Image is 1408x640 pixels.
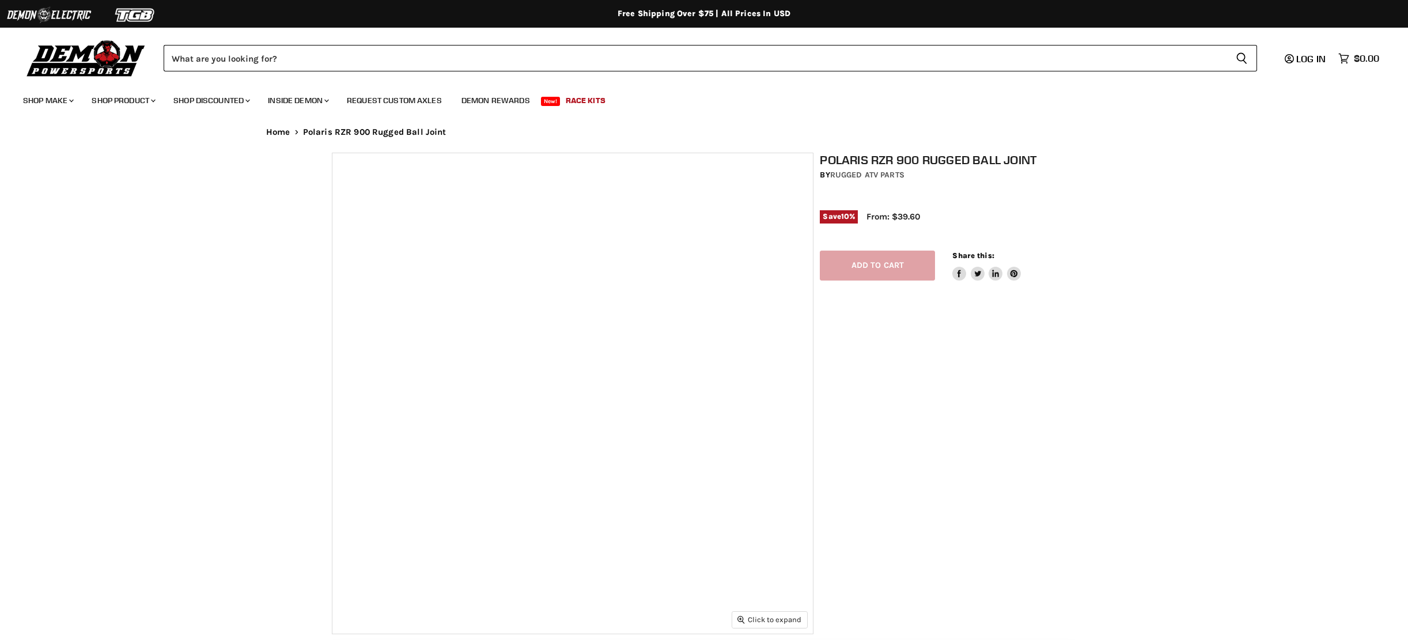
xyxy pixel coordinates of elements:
img: Demon Electric Logo 2 [6,4,92,26]
span: Polaris RZR 900 Rugged Ball Joint [303,127,446,137]
span: From: $39.60 [866,211,920,222]
span: 10 [841,212,849,221]
ul: Main menu [14,84,1376,112]
span: Save % [820,210,858,223]
span: Click to expand [737,615,801,624]
button: Click to expand [732,612,807,627]
img: Demon Powersports [23,37,149,78]
span: Share this: [952,251,994,260]
span: Log in [1296,53,1326,65]
button: Search [1227,45,1257,71]
a: Request Custom Axles [338,89,451,112]
input: Search [164,45,1227,71]
a: $0.00 [1333,50,1385,67]
span: $0.00 [1354,53,1379,64]
a: Shop Product [83,89,162,112]
a: Race Kits [557,89,614,112]
a: Shop Discounted [165,89,257,112]
a: Demon Rewards [453,89,539,112]
nav: Breadcrumbs [243,127,1165,137]
a: Log in [1280,54,1333,64]
a: Inside Demon [259,89,336,112]
h1: Polaris RZR 900 Rugged Ball Joint [820,153,1083,167]
div: Free Shipping Over $75 | All Prices In USD [243,9,1165,19]
span: New! [541,97,561,106]
a: Shop Make [14,89,81,112]
img: TGB Logo 2 [92,4,179,26]
a: Rugged ATV Parts [830,170,904,180]
div: by [820,169,1083,181]
form: Product [164,45,1257,71]
a: Home [266,127,290,137]
aside: Share this: [952,251,1021,281]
